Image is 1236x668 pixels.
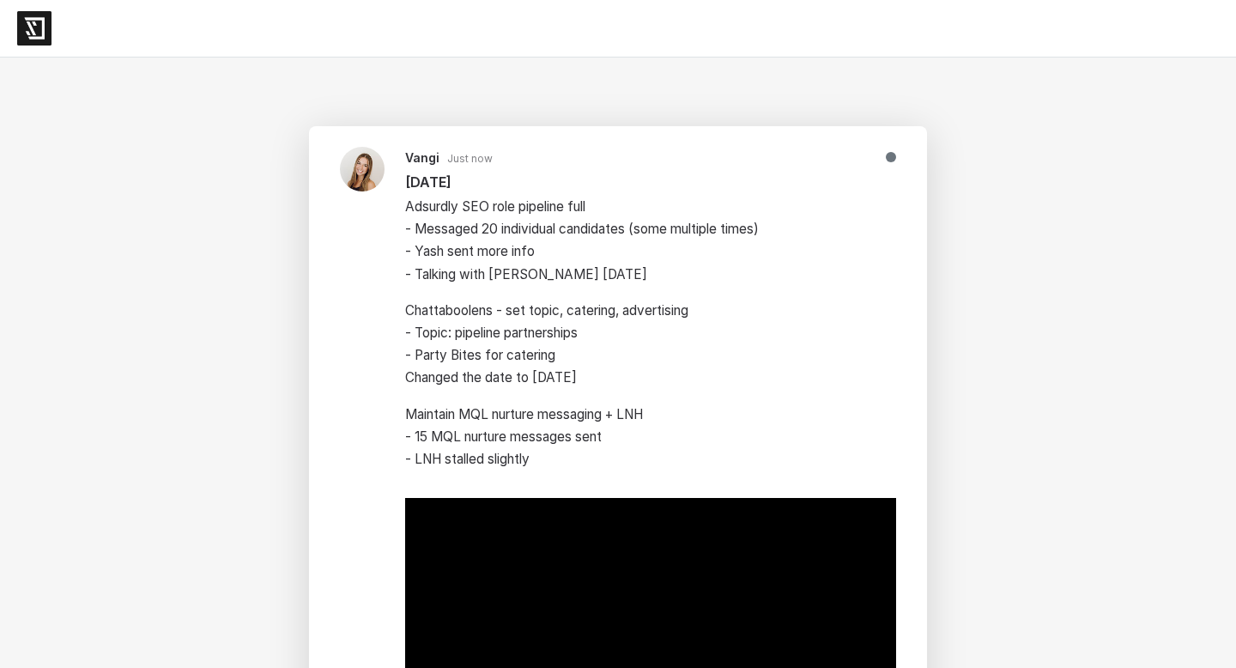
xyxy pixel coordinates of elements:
span: Just now [447,152,493,165]
div: [DATE] [395,172,906,192]
p: Adsurdly SEO role pipeline full - Messaged 20 individual candidates (some multiple times) - Yash ... [405,196,896,286]
span: Vangi [405,150,439,165]
p: Chattaboolens - set topic, catering, advertising - Topic: pipeline partnerships - Party Bites for... [405,300,896,390]
p: Maintain MQL nurture messaging + LNH - 15 MQL nurture messages sent - LNH stalled slightly [405,404,896,471]
img: Vangi Mitchell [340,147,385,191]
img: logo-6ba331977e59facfbff2947a2e854c94a5e6b03243a11af005d3916e8cc67d17.png [17,11,51,46]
